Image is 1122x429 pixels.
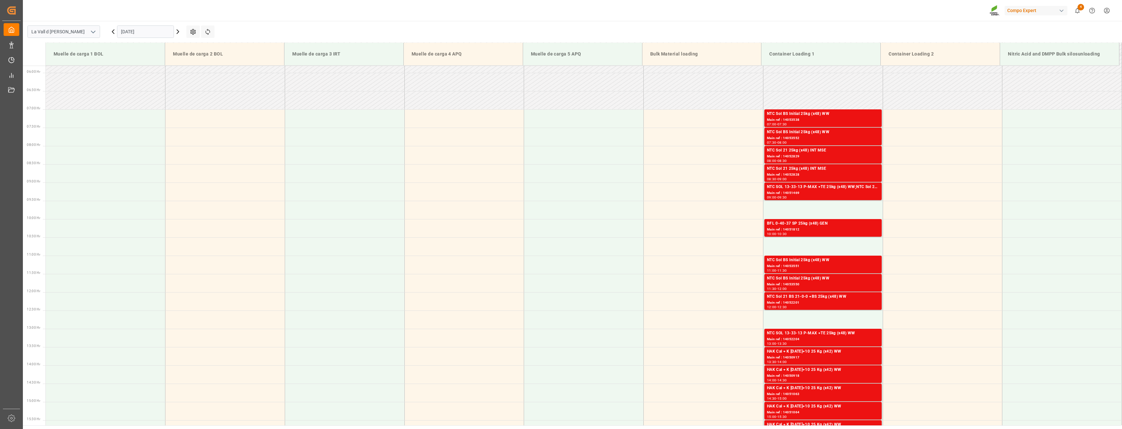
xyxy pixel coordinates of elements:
div: NTC Sol 21 25kg (x48) INT MSE [767,147,879,154]
div: - [776,360,777,363]
div: 13:30 [767,360,776,363]
div: 14:00 [767,379,776,382]
button: Help Center [1085,3,1099,18]
span: 10:30 Hr [27,234,40,238]
div: Main ref : 14052204 [767,337,879,342]
div: Main ref : 14053538 [767,117,879,123]
div: Main ref : 14051812 [767,227,879,232]
div: Compo Expert [1005,6,1067,15]
div: 07:30 [777,123,787,126]
span: 14:30 Hr [27,381,40,384]
span: 11:30 Hr [27,271,40,275]
div: Main ref : 14051063 [767,391,879,397]
span: 12:00 Hr [27,289,40,293]
span: 08:30 Hr [27,161,40,165]
div: Muelle de carga 3 IRT [290,48,398,60]
div: Main ref : 14052829 [767,154,879,159]
div: - [776,196,777,199]
div: Muelle de carga 2 BOL [170,48,279,60]
div: 14:00 [777,360,787,363]
div: - [776,342,777,345]
div: 14:30 [777,379,787,382]
span: 07:30 Hr [27,125,40,128]
div: Container Loading 1 [767,48,875,60]
button: open menu [88,27,98,37]
div: Muelle de carga 5 APQ [528,48,637,60]
div: NTC Sol BS Initial 25kg (x48) WW [767,257,879,263]
div: Main ref : 14053551 [767,263,879,269]
span: 07:00 Hr [27,106,40,110]
div: 15:00 [767,415,776,418]
div: NTC Sol BS Initial 25kg (x48) WW [767,111,879,117]
span: 15:00 Hr [27,399,40,403]
div: - [776,397,777,400]
div: 14:30 [767,397,776,400]
div: 11:30 [777,269,787,272]
div: 15:30 [777,415,787,418]
span: 09:30 Hr [27,198,40,201]
div: 10:30 [777,232,787,235]
div: - [776,415,777,418]
span: 10:00 Hr [27,216,40,220]
div: Muelle de carga 1 BOL [51,48,160,60]
div: 08:30 [767,178,776,181]
div: 07:00 [767,123,776,126]
div: NTC Sol 21 25kg (x48) INT MSE [767,166,879,172]
div: NTC Sol 21 BS 21-0-0 +BS 25kg (x48) WW [767,294,879,300]
div: 07:30 [767,141,776,144]
div: - [776,379,777,382]
div: 13:00 [767,342,776,345]
div: - [776,232,777,235]
div: 13:30 [777,342,787,345]
div: Main ref : 14052828 [767,172,879,178]
div: Muelle de carga 4 APQ [409,48,518,60]
div: Main ref : 14050917 [767,355,879,360]
div: HAK Cal + K [DATE]+10 25 Kg (x42) WW [767,348,879,355]
span: 09:00 Hr [27,180,40,183]
button: show 4 new notifications [1070,3,1085,18]
div: - [776,159,777,162]
div: Main ref : 14052201 [767,300,879,306]
div: 08:30 [777,159,787,162]
div: - [776,269,777,272]
div: 08:00 [777,141,787,144]
div: 11:30 [767,287,776,290]
input: Type to search/select [27,25,100,38]
div: 15:00 [777,397,787,400]
div: 10:00 [767,232,776,235]
input: DD.MM.YYYY [117,25,174,38]
span: 11:00 Hr [27,253,40,256]
span: 14:00 Hr [27,362,40,366]
div: 08:00 [767,159,776,162]
div: 11:00 [767,269,776,272]
div: BFL 0-40-37 SP 25kg (x48) GEN [767,220,879,227]
div: 12:30 [777,306,787,309]
div: Main ref : 14051469 [767,190,879,196]
div: 09:00 [767,196,776,199]
div: - [776,178,777,181]
div: NTC Sol BS Initial 25kg (x48) WW [767,275,879,282]
span: 13:00 Hr [27,326,40,329]
div: Bulk Material loading [648,48,756,60]
div: 09:30 [777,196,787,199]
span: 06:30 Hr [27,88,40,92]
div: Main ref : 14053550 [767,282,879,287]
div: 12:00 [767,306,776,309]
div: Main ref : 14051064 [767,410,879,415]
span: 06:00 Hr [27,70,40,73]
span: 12:30 Hr [27,308,40,311]
div: Container Loading 2 [886,48,994,60]
div: - [776,287,777,290]
button: Compo Expert [1005,4,1070,17]
div: Main ref : 14050918 [767,373,879,379]
div: NTC SOL 13-33-13 P-MAX +TE 25kg (x48) WW [767,330,879,337]
div: HAK Cal + K [DATE]+10 25 Kg (x42) WW [767,403,879,410]
div: NTC SOL 13-33-13 P-MAX +TE 25kg (x48) WW;NTC Sol 21 Fe 21-0-0 +Fe 25kg (x48) WW [767,184,879,190]
div: 09:00 [777,178,787,181]
span: 13:30 Hr [27,344,40,348]
span: 08:00 Hr [27,143,40,147]
span: 4 [1078,4,1084,10]
div: Nitric Acid and DMPP Bulk silosunloading [1005,48,1114,60]
div: - [776,141,777,144]
div: 12:00 [777,287,787,290]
